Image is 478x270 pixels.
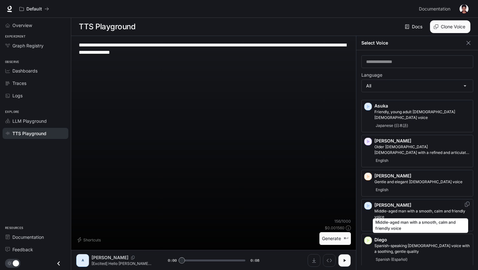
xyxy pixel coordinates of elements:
div: Middle-aged man with a smooth, calm and friendly voice [373,218,468,233]
p: [PERSON_NAME] [92,254,128,261]
p: Older British male with a refined and articulate voice [374,144,470,156]
a: Overview [3,20,68,31]
button: Shortcuts [76,235,103,245]
p: [PERSON_NAME] [374,138,470,144]
p: Diego [374,237,470,243]
span: 0:00 [168,257,177,264]
a: TTS Playground [3,128,68,139]
button: Download audio [308,254,320,267]
span: Feedback [12,246,33,253]
p: Default [26,6,42,12]
button: Copy Voice ID [128,256,137,260]
a: Traces [3,78,68,89]
img: User avatar [460,4,468,13]
button: Inspect [323,254,336,267]
p: [PERSON_NAME] [374,202,470,208]
p: Friendly, young adult Japanese female voice [374,109,470,121]
span: Dark mode toggle [13,260,19,267]
span: Graph Registry [12,42,44,49]
a: Dashboards [3,65,68,76]
a: Docs [404,20,425,33]
p: Asuka [374,103,470,109]
span: English [374,186,390,194]
button: User avatar [458,3,470,15]
a: Logs [3,90,68,101]
span: Overview [12,22,32,29]
span: English [374,157,390,164]
p: $ 0.001560 [325,225,345,231]
a: Graph Registry [3,40,68,51]
span: Spanish (Español) [374,256,409,263]
p: 156 / 1000 [334,218,351,224]
span: TTS Playground [12,130,46,137]
h1: TTS Playground [79,20,135,33]
a: Documentation [3,232,68,243]
a: Feedback [3,244,68,255]
button: Close drawer [51,257,66,270]
p: [Excited] Hello [PERSON_NAME]! Great to meet you again! I am your AI leadership coach. What chall... [92,261,153,266]
span: Documentation [419,5,450,13]
span: 0:08 [250,257,259,264]
p: [PERSON_NAME] [374,173,470,179]
span: LLM Playground [12,118,47,124]
span: Japanese (日本語) [374,122,409,129]
p: Middle-aged man with a smooth, calm and friendly voice [374,208,470,220]
button: Clone Voice [430,20,470,33]
span: Documentation [12,234,44,240]
button: Generate⌘⏎ [319,232,351,245]
p: Language [361,73,382,77]
span: Traces [12,80,26,87]
a: LLM Playground [3,115,68,127]
p: Gentle and elegant female voice [374,179,470,185]
p: Spanish-speaking male voice with a soothing, gentle quality [374,243,470,254]
a: Documentation [416,3,455,15]
span: Logs [12,92,23,99]
button: All workspaces [17,3,52,15]
div: A [78,255,88,266]
button: Copy Voice ID [464,202,470,207]
div: All [362,80,473,92]
span: Dashboards [12,67,38,74]
p: ⌘⏎ [344,237,348,240]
